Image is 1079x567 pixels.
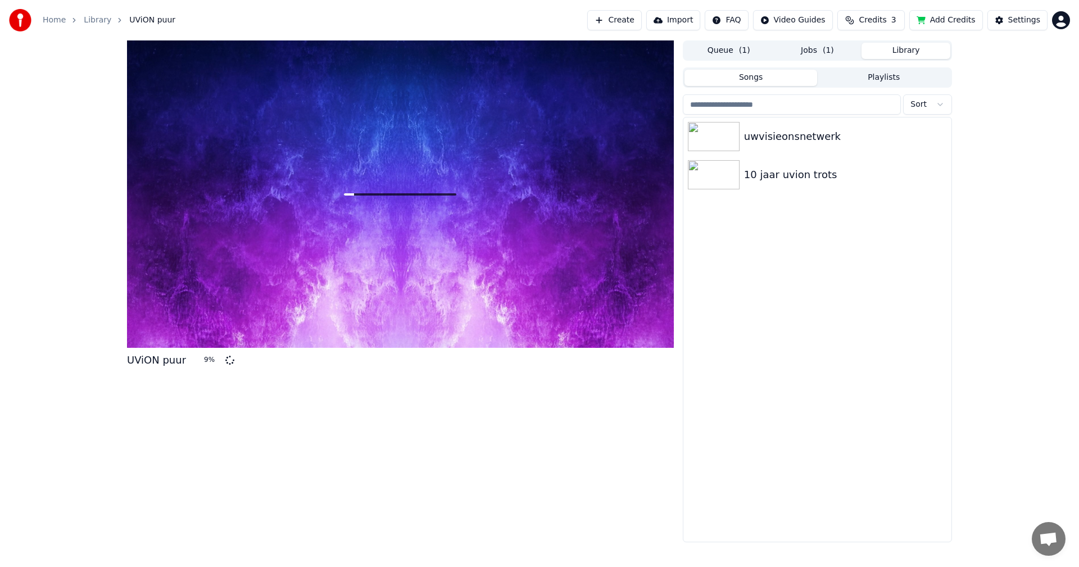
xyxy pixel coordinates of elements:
button: Playlists [817,70,950,86]
a: Library [84,15,111,26]
div: Settings [1008,15,1040,26]
span: 3 [891,15,896,26]
button: Settings [987,10,1048,30]
button: FAQ [705,10,748,30]
button: Import [646,10,700,30]
nav: breadcrumb [43,15,175,26]
span: UViON puur [129,15,175,26]
button: Add Credits [909,10,983,30]
span: ( 1 ) [739,45,750,56]
button: Library [862,43,950,59]
img: youka [9,9,31,31]
span: ( 1 ) [823,45,834,56]
button: Jobs [773,43,862,59]
div: uwvisieonsnetwerk [744,129,947,144]
span: Credits [859,15,886,26]
button: Queue [684,43,773,59]
button: Create [587,10,642,30]
div: UViON puur [127,352,186,368]
span: Sort [910,99,927,110]
a: Home [43,15,66,26]
div: Open de chat [1032,522,1066,556]
button: Credits3 [837,10,905,30]
button: Video Guides [753,10,833,30]
button: Songs [684,70,818,86]
div: 9 % [204,356,221,365]
div: 10 jaar uvion trots [744,167,947,183]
